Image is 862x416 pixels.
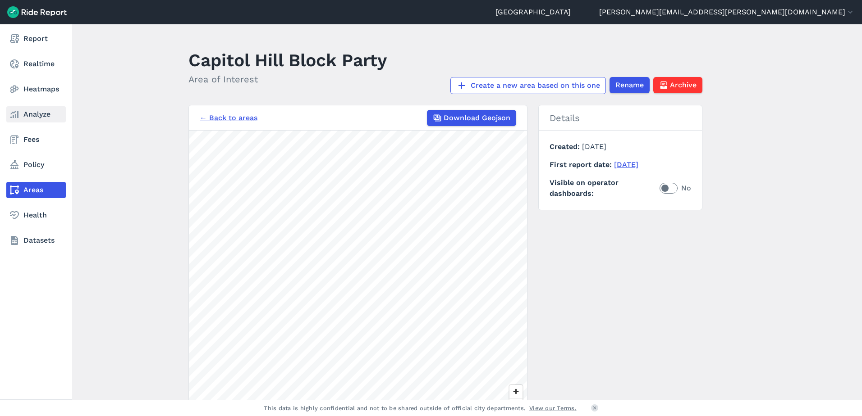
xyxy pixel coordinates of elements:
span: Download Geojson [444,113,510,123]
span: Created [550,142,582,151]
label: No [660,183,691,194]
a: ← Back to areas [200,113,257,123]
img: Ride Report [7,6,67,18]
a: Heatmaps [6,81,66,97]
a: Health [6,207,66,223]
span: Archive [670,80,697,90]
a: [DATE] [614,160,638,169]
h2: Area of Interest [188,72,387,86]
button: Rename [610,77,650,93]
a: Datasets [6,232,66,249]
h1: Capitol Hill Block Party [188,48,387,72]
a: [GEOGRAPHIC_DATA] [495,7,571,18]
a: Analyze [6,106,66,122]
button: Zoom out [509,398,523,411]
a: Fees [6,131,66,148]
span: Visible on operator dashboards [550,177,660,199]
a: Policy [6,157,66,173]
a: Areas [6,182,66,198]
h2: Details [539,105,702,131]
a: Report [6,31,66,47]
span: First report date [550,160,614,169]
button: Archive [653,77,702,93]
button: Zoom in [509,385,523,398]
button: Download Geojson [427,110,516,126]
a: Create a new area based on this one [450,77,606,94]
span: Rename [615,80,644,90]
button: [PERSON_NAME][EMAIL_ADDRESS][PERSON_NAME][DOMAIN_NAME] [599,7,855,18]
span: [DATE] [582,142,606,151]
a: Realtime [6,56,66,72]
a: View our Terms. [529,404,577,412]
